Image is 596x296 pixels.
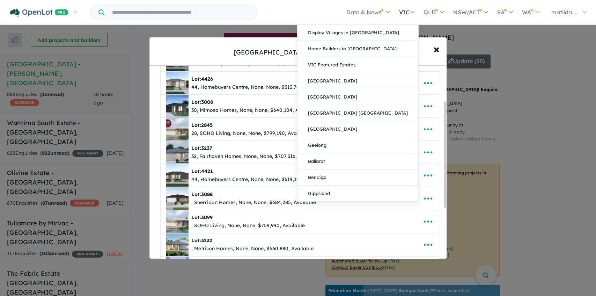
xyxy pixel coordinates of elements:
a: VIC Featured Estates [297,57,418,73]
span: 4421 [201,168,213,174]
div: , Metricon Homes, None, None, $660,880, Available [191,245,314,253]
img: Smiths%20Lane%20Estate%20-%20Clyde%20North%20-%20Lot%203232___1759881402.png [166,233,189,256]
img: Openlot PRO Logo White [10,8,68,17]
a: Gippsland [297,186,418,201]
b: Lot: [191,76,213,82]
img: Smiths%20Lane%20Estate%20-%20Clyde%20North%20-%20Lot%203008___1756955949.png [166,95,189,117]
a: Geelong [297,137,418,153]
div: [GEOGRAPHIC_DATA] - [PERSON_NAME] [234,48,362,57]
a: [GEOGRAPHIC_DATA] [GEOGRAPHIC_DATA] [297,105,418,121]
b: Lot: [191,191,213,197]
img: Smiths%20Lane%20Estate%20-%20Clyde%20North%20-%20Lot%204426___1758242347.png [166,72,189,94]
img: Smiths%20Lane%20Estate%20-%20Clyde%20North%20-%20Lot%204421___1758242523.png [166,164,189,187]
span: 3237 [201,145,212,151]
div: 44, Homebuyers Centre, None, None, $619,100, Reserved [191,175,328,184]
b: Lot: [191,99,213,105]
span: 2845 [201,122,213,128]
b: Lot: [191,214,213,221]
a: Display Villages in [GEOGRAPHIC_DATA] [297,25,418,41]
a: Ballarat [297,153,418,169]
span: 4426 [201,76,213,82]
div: 32, Fairhaven Homes, None, None, $707,316, Available [191,152,321,161]
span: 3008 [201,99,213,105]
div: 44, Homebuyers Centre, None, None, $513,700, Available [191,83,328,92]
img: Smiths%20Lane%20Estate%20-%20Clyde%20North%20-%20Lot%203099___1759881257.png [166,210,189,233]
span: matilda.... [551,9,577,16]
img: Smiths%20Lane%20Estate%20-%20Clyde%20North%20-%20Lot%202845___1756193499.png [166,118,189,140]
span: 3232 [201,237,212,244]
a: [GEOGRAPHIC_DATA] [297,73,418,89]
a: Home Builders in [GEOGRAPHIC_DATA] [297,41,418,57]
b: Lot: [191,145,212,151]
span: × [433,41,440,56]
b: Lot: [191,122,213,128]
span: 3088 [201,191,213,197]
b: Lot: [191,237,212,244]
div: 28, SOHO Living, None, None, $799,190, Available [191,129,310,138]
span: 3099 [201,214,213,221]
input: Try estate name, suburb, builder or developer [106,5,255,20]
a: Bendigo [297,169,418,186]
a: [GEOGRAPHIC_DATA] [297,89,418,105]
a: [GEOGRAPHIC_DATA] [297,121,418,137]
div: , SOHO Living, None, None, $759,990, Available [191,222,305,230]
div: 30, Mimosa Homes, None, None, $640,104, Available [191,106,318,115]
div: , Sherridon Homes, None, None, $684,285, Available [191,198,316,207]
img: Smiths%20Lane%20Estate%20-%20Clyde%20North%20-%20Lot%202835___1759881562.png [166,257,189,279]
img: Smiths%20Lane%20Estate%20-%20Clyde%20North%20-%20Lot%203088___1759881134.png [166,187,189,210]
b: Lot: [191,168,213,174]
img: Smiths%20Lane%20Estate%20-%20Clyde%20North%20-%20Lot%203237___1752476164.png [166,141,189,164]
